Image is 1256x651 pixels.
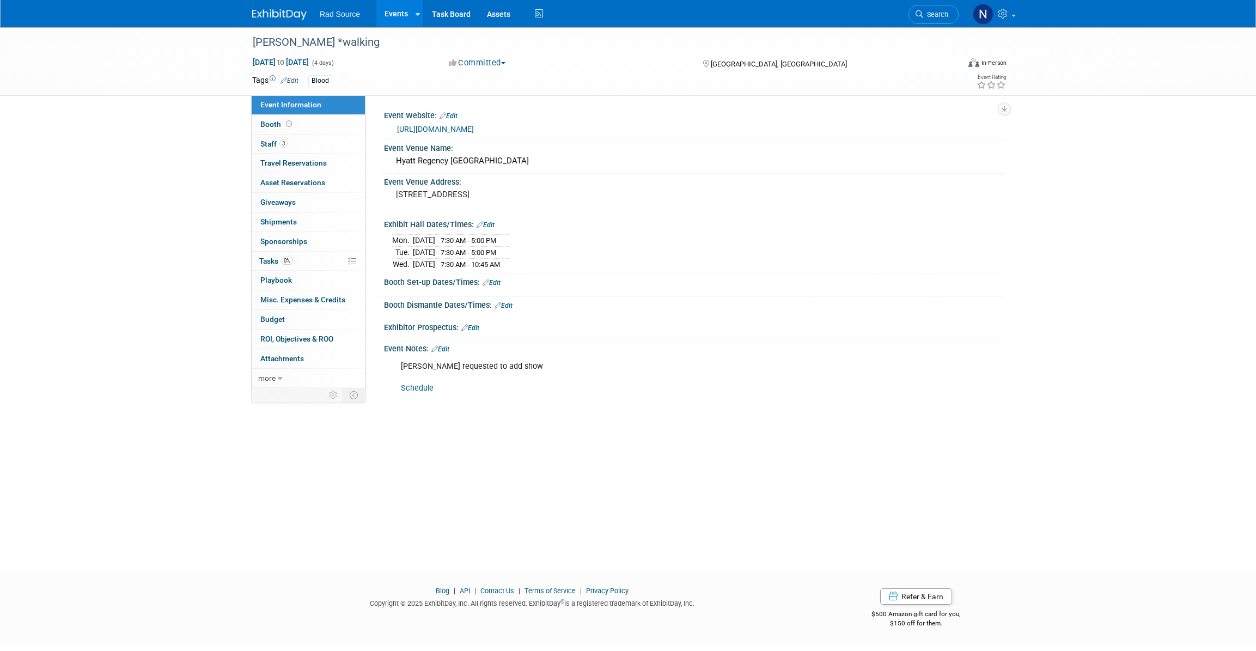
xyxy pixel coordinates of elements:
a: Attachments [252,349,365,368]
span: Booth [260,120,294,129]
a: Giveaways [252,193,365,212]
div: Exhibitor Prospectus: [384,319,1004,333]
span: | [516,587,523,595]
span: 0% [281,257,293,265]
td: [DATE] [413,235,435,247]
span: 7:30 AM - 10:45 AM [441,260,500,269]
img: Format-Inperson.png [968,58,979,67]
span: 7:30 AM - 5:00 PM [441,248,496,257]
div: $500 Amazon gift card for you, [828,603,1004,628]
img: ExhibitDay [252,9,307,20]
td: [DATE] [413,247,435,259]
a: Event Information [252,95,365,114]
a: Staff3 [252,135,365,154]
span: Asset Reservations [260,178,325,187]
span: Shipments [260,217,297,226]
a: more [252,369,365,388]
a: Edit [440,112,458,120]
div: Event Website: [384,107,1004,121]
span: Tasks [259,257,293,265]
span: Search [923,10,948,19]
pre: [STREET_ADDRESS] [396,190,630,199]
div: Event Venue Address: [384,174,1004,187]
span: to [276,58,286,66]
div: [PERSON_NAME] *walking [249,33,942,52]
td: Toggle Event Tabs [343,388,365,402]
a: ROI, Objectives & ROO [252,330,365,349]
span: [DATE] [DATE] [252,57,309,67]
span: | [472,587,479,595]
div: Hyatt Regency [GEOGRAPHIC_DATA] [392,153,996,169]
a: Sponsorships [252,232,365,251]
a: Contact Us [480,587,514,595]
button: Committed [445,57,510,69]
span: Playbook [260,276,292,284]
span: 3 [279,139,288,148]
div: $150 off for them. [828,619,1004,628]
span: (4 days) [311,59,334,66]
a: Terms of Service [525,587,576,595]
div: Event Format [894,57,1007,73]
a: [URL][DOMAIN_NAME] [397,125,474,133]
div: Booth Set-up Dates/Times: [384,274,1004,288]
a: Edit [461,324,479,332]
span: Giveaways [260,198,296,206]
a: Asset Reservations [252,173,365,192]
span: Budget [260,315,285,324]
span: 7:30 AM - 5:00 PM [441,236,496,245]
a: Privacy Policy [586,587,629,595]
a: Edit [431,345,449,353]
a: Refer & Earn [880,588,952,605]
div: Blood [308,75,332,87]
span: | [451,587,458,595]
div: Booth Dismantle Dates/Times: [384,297,1004,311]
a: Blog [436,587,449,595]
td: Tue. [392,247,413,259]
a: Edit [495,302,513,309]
span: Attachments [260,354,304,363]
a: Travel Reservations [252,154,365,173]
td: Tags [252,75,298,87]
td: Mon. [392,235,413,247]
a: Edit [483,279,501,287]
a: Edit [281,77,298,84]
a: Budget [252,310,365,329]
div: Exhibit Hall Dates/Times: [384,216,1004,230]
div: Event Rating [977,75,1006,80]
td: Personalize Event Tab Strip [324,388,343,402]
a: Search [909,5,959,24]
span: Booth not reserved yet [284,120,294,128]
div: [PERSON_NAME] requested to add show [393,356,884,399]
span: more [258,374,276,382]
a: Shipments [252,212,365,232]
div: In-Person [981,59,1007,67]
div: Copyright © 2025 ExhibitDay, Inc. All rights reserved. ExhibitDay is a registered trademark of Ex... [252,596,812,609]
a: Booth [252,115,365,134]
a: API [460,587,470,595]
span: Staff [260,139,288,148]
img: Nicole Bailey [973,4,993,25]
a: Misc. Expenses & Credits [252,290,365,309]
td: [DATE] [413,258,435,270]
span: Event Information [260,100,321,109]
sup: ® [560,599,564,605]
span: Rad Source [320,10,360,19]
span: ROI, Objectives & ROO [260,334,333,343]
span: [GEOGRAPHIC_DATA], [GEOGRAPHIC_DATA] [711,60,847,68]
a: Schedule [401,384,434,393]
span: Misc. Expenses & Credits [260,295,345,304]
td: Wed. [392,258,413,270]
div: Event Notes: [384,340,1004,355]
div: Event Venue Name: [384,140,1004,154]
span: Travel Reservations [260,159,327,167]
a: Tasks0% [252,252,365,271]
a: Playbook [252,271,365,290]
span: | [577,587,584,595]
span: Sponsorships [260,237,307,246]
a: Edit [477,221,495,229]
